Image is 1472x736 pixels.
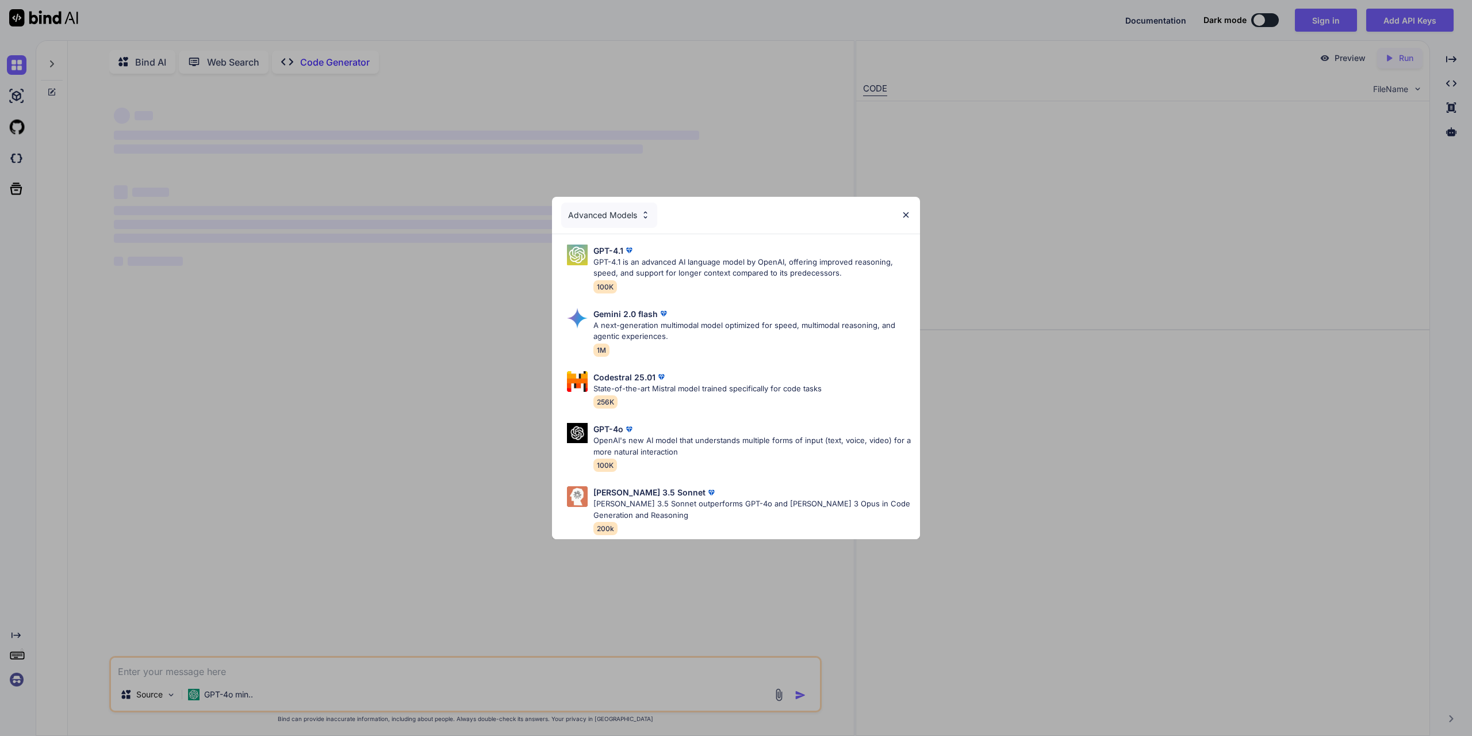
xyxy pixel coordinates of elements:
[706,487,717,498] img: premium
[593,395,618,409] span: 256K
[593,320,911,342] p: A next-generation multimodal model optimized for speed, multimodal reasoning, and agentic experie...
[658,308,669,319] img: premium
[655,371,667,383] img: premium
[641,210,650,220] img: Pick Models
[593,280,617,293] span: 100K
[593,498,911,521] p: [PERSON_NAME] 3.5 Sonnet outperforms GPT-4o and [PERSON_NAME] 3 Opus in Code Generation and Reaso...
[901,210,911,220] img: close
[567,308,588,329] img: Pick Models
[623,424,635,435] img: premium
[567,423,588,443] img: Pick Models
[593,308,658,320] p: Gemini 2.0 flash
[593,459,617,472] span: 100K
[567,245,588,265] img: Pick Models
[593,257,911,279] p: GPT-4.1 is an advanced AI language model by OpenAI, offering improved reasoning, speed, and suppo...
[623,245,635,256] img: premium
[561,203,657,228] div: Advanced Models
[593,435,911,457] p: OpenAI's new AI model that understands multiple forms of input (text, voice, video) for a more na...
[567,371,588,392] img: Pick Models
[593,344,609,357] span: 1M
[593,245,623,257] p: GPT-4.1
[593,371,655,383] p: Codestral 25.01
[593,423,623,435] p: GPT-4o
[593,522,618,535] span: 200k
[593,383,822,395] p: State-of-the-art Mistral model trained specifically for code tasks
[567,486,588,507] img: Pick Models
[593,486,706,498] p: [PERSON_NAME] 3.5 Sonnet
